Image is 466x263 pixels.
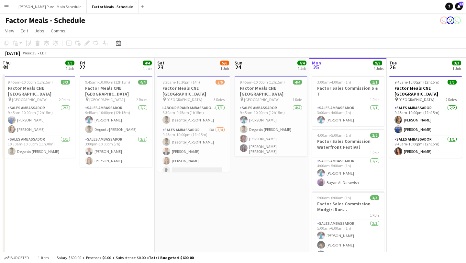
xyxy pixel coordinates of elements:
[312,85,384,97] h3: Factor Sales Commission S & T
[3,27,17,35] a: View
[8,80,53,85] span: 9:45am-10:00pm (12h15m)
[157,85,230,97] h3: Factor Meals CNE [GEOGRAPHIC_DATA]
[312,157,384,189] app-card-role: Sales Ambassador2/24:00am-5:00am (1h)[PERSON_NAME]Bayan Al-Darawish
[447,17,454,24] app-user-avatar: Leticia Fayzano
[80,85,152,97] h3: Factor Meals CNE [GEOGRAPHIC_DATA]
[80,104,152,136] app-card-role: Sales Ambassador2/29:45am-10:00pm (12h15m)[PERSON_NAME]Degonto [PERSON_NAME]
[57,255,194,260] div: Salary $600.00 + Expenses $0.00 + Subsistence $0.00 =
[452,66,461,71] div: 1 Job
[240,80,285,85] span: 9:45am-10:00pm (12h15m)
[80,136,152,167] app-card-role: Sales Ambassador2/23:00pm-10:00pm (7h)[PERSON_NAME][PERSON_NAME]
[40,51,47,55] div: EDT
[312,129,384,189] app-job-card: 4:00am-5:00am (1h)2/2Factor Sales Commission Waterfront Festival1 RoleSales Ambassador2/24:00am-5...
[370,213,379,218] span: 1 Role
[293,97,302,102] span: 1 Role
[446,97,457,102] span: 2 Roles
[244,97,280,102] span: [GEOGRAPHIC_DATA]
[234,63,242,71] span: 24
[312,138,384,150] h3: Factor Sales Commission Waterfront Festival
[370,97,379,102] span: 1 Role
[48,27,68,35] a: Comms
[389,60,397,66] span: Tue
[21,28,28,34] span: Edit
[293,80,302,85] span: 4/4
[459,2,463,6] span: 72
[370,195,379,200] span: 3/3
[32,27,47,35] a: Jobs
[312,104,384,126] app-card-role: Sales Ambassador1/13:00am-4:00am (1h)[PERSON_NAME]
[3,85,75,97] h3: Factor Meals CNE [GEOGRAPHIC_DATA]
[373,66,383,71] div: 4 Jobs
[455,3,463,10] a: 72
[370,150,379,155] span: 1 Role
[3,136,75,158] app-card-role: Sales Ambassador1/110:30am-10:00pm (11h30m)Degonto [PERSON_NAME]
[167,97,202,102] span: [GEOGRAPHIC_DATA]
[35,28,44,34] span: Jobs
[65,61,74,65] span: 3/3
[157,104,230,126] app-card-role: Labour Brand Ambassadors1/18:30am-9:45am (1h15m)Degonto [PERSON_NAME]
[156,63,164,71] span: 23
[312,201,384,212] h3: Factor Sales Commission Mudgirl Run [GEOGRAPHIC_DATA]
[235,104,307,156] app-card-role: Sales Ambassador4/49:45am-10:00pm (12h15m)[PERSON_NAME]Degonto [PERSON_NAME][PERSON_NAME][PERSON_...
[216,80,225,85] span: 5/6
[312,76,384,126] app-job-card: 3:00am-4:00am (1h)1/1Factor Sales Commission S & T1 RoleSales Ambassador1/13:00am-4:00am (1h)[PER...
[61,80,70,85] span: 3/3
[3,60,11,66] span: Thu
[80,76,152,167] app-job-card: 9:45am-10:00pm (12h15m)4/4Factor Meals CNE [GEOGRAPHIC_DATA] [GEOGRAPHIC_DATA]2 RolesSales Ambass...
[214,97,225,102] span: 3 Roles
[136,97,147,102] span: 2 Roles
[3,76,75,158] app-job-card: 9:45am-10:00pm (12h15m)3/3Factor Meals CNE [GEOGRAPHIC_DATA] [GEOGRAPHIC_DATA]2 RolesSales Ambass...
[448,80,457,85] span: 3/3
[18,27,31,35] a: Edit
[79,63,85,71] span: 22
[388,63,397,71] span: 26
[85,80,130,85] span: 9:45am-10:00pm (12h15m)
[3,254,30,261] button: Budgeted
[36,255,51,260] span: 1 item
[59,97,70,102] span: 2 Roles
[87,0,139,13] button: Factor Meals - Schedule
[3,104,75,136] app-card-role: Sales Ambassador2/29:45am-10:00pm (12h15m)[PERSON_NAME][PERSON_NAME]
[389,76,462,158] div: 9:45am-10:00pm (12h15m)3/3Factor Meals CNE [GEOGRAPHIC_DATA] [GEOGRAPHIC_DATA]2 RolesSales Ambass...
[5,16,85,25] h1: Factor Meals - Schedule
[5,50,20,56] div: [DATE]
[317,80,351,85] span: 3:00am-4:00am (1h)
[2,63,11,71] span: 21
[317,133,351,138] span: 4:00am-5:00am (1h)
[399,97,434,102] span: [GEOGRAPHIC_DATA]
[440,17,448,24] app-user-avatar: Tifany Scifo
[138,80,147,85] span: 4/4
[394,80,439,85] span: 9:45am-10:00pm (12h15m)
[143,66,151,71] div: 1 Job
[311,63,321,71] span: 25
[10,256,29,260] span: Budgeted
[162,80,200,85] span: 8:30am-10:30pm (14h)
[5,28,14,34] span: View
[297,61,306,65] span: 4/4
[373,61,382,65] span: 9/9
[312,60,321,66] span: Mon
[389,104,462,136] app-card-role: Sales Ambassador2/29:45am-10:00pm (12h15m)[PERSON_NAME][PERSON_NAME]
[143,61,152,65] span: 4/4
[235,60,242,66] span: Sun
[312,220,384,261] app-card-role: Sales Ambassador3/35:00am-6:00am (1h)[PERSON_NAME][PERSON_NAME][PERSON_NAME]
[157,76,230,172] app-job-card: 8:30am-10:30pm (14h)5/6Factor Meals CNE [GEOGRAPHIC_DATA] [GEOGRAPHIC_DATA]3 RolesLabour Brand Am...
[66,66,74,71] div: 1 Job
[13,0,87,13] button: [PERSON_NAME] Pure - Main Schedule
[51,28,65,34] span: Comms
[389,85,462,97] h3: Factor Meals CNE [GEOGRAPHIC_DATA]
[312,191,384,261] app-job-card: 5:00am-6:00am (1h)3/3Factor Sales Commission Mudgirl Run [GEOGRAPHIC_DATA]1 RoleSales Ambassador3...
[220,66,229,71] div: 1 Job
[370,133,379,138] span: 2/2
[157,126,230,177] app-card-role: Sales Ambassador13A3/49:45am-10:00pm (12h15m)Degonto [PERSON_NAME][PERSON_NAME][PERSON_NAME]
[80,60,85,66] span: Fri
[235,76,307,156] app-job-card: 9:45am-10:00pm (12h15m)4/4Factor Meals CNE [GEOGRAPHIC_DATA] [GEOGRAPHIC_DATA]1 RoleSales Ambassa...
[452,61,461,65] span: 3/3
[12,97,48,102] span: [GEOGRAPHIC_DATA]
